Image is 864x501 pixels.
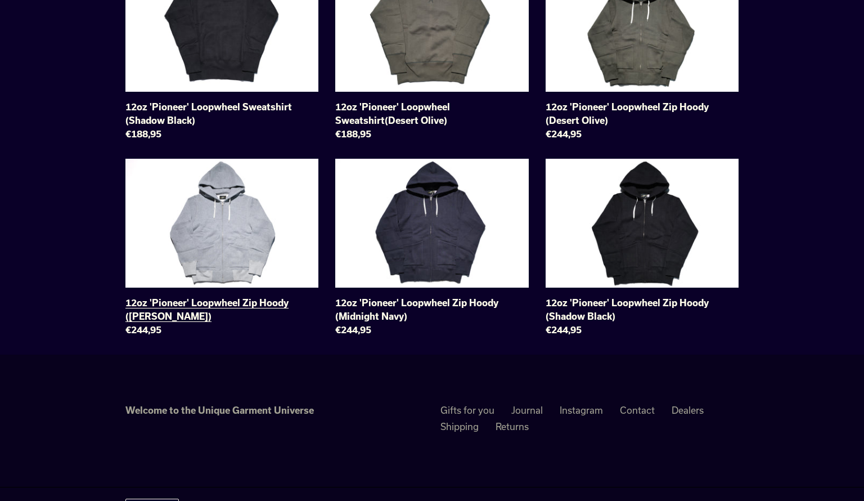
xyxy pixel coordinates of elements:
a: Returns [496,421,529,432]
a: Instagram [560,405,603,415]
a: Gifts for you [440,405,494,415]
a: Dealers [672,405,704,415]
strong: Welcome to the Unique Garment Universe [125,405,314,415]
a: Journal [511,405,543,415]
a: Contact [620,405,655,415]
a: Shipping [440,421,479,432]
